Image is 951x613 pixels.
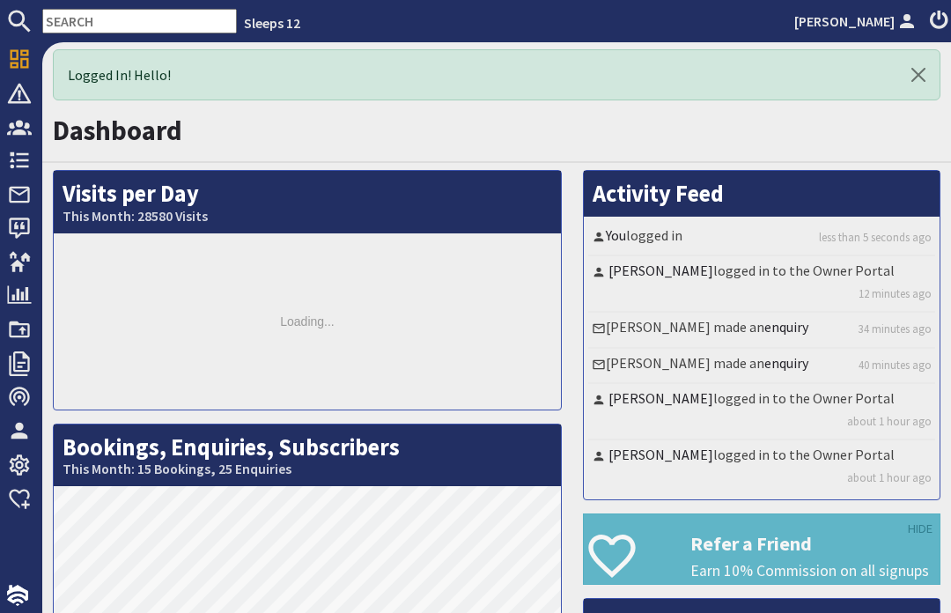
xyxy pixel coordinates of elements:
small: This Month: 28580 Visits [63,208,552,225]
h3: Refer a Friend [690,532,940,555]
div: Logged In! Hello! [53,49,940,100]
a: less than 5 seconds ago [819,229,932,246]
li: logged in to the Owner Portal [588,440,935,495]
a: [PERSON_NAME] [794,11,919,32]
a: You [606,226,626,244]
a: Sleeps 12 [244,14,300,32]
li: logged in [588,221,935,256]
a: enquiry [764,354,808,372]
a: Dashboard [53,114,182,147]
a: Activity Feed [593,179,724,208]
a: 34 minutes ago [859,321,932,337]
a: [PERSON_NAME] [608,389,713,407]
input: SEARCH [42,9,237,33]
small: This Month: 15 Bookings, 25 Enquiries [63,461,552,477]
a: about 1 hour ago [847,469,932,486]
a: HIDE [908,520,933,539]
li: logged in to the Owner Portal [588,256,935,313]
a: 40 minutes ago [859,357,932,373]
p: Earn 10% Commission on all signups [690,559,940,582]
a: enquiry [764,318,808,336]
img: staytech_i_w-64f4e8e9ee0a9c174fd5317b4b171b261742d2d393467e5bdba4413f4f884c10.svg [7,585,28,606]
li: [PERSON_NAME] made an [588,313,935,348]
li: logged in to the Owner Portal [588,384,935,440]
a: [PERSON_NAME] [608,262,713,279]
h2: Visits per Day [54,171,561,233]
h2: Bookings, Enquiries, Subscribers [54,425,561,487]
a: about 1 hour ago [847,413,932,430]
li: [PERSON_NAME] made an [588,349,935,384]
a: 12 minutes ago [859,285,932,302]
div: Loading... [54,233,561,410]
a: [PERSON_NAME] [608,446,713,463]
a: Refer a Friend Earn 10% Commission on all signups [583,513,940,585]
